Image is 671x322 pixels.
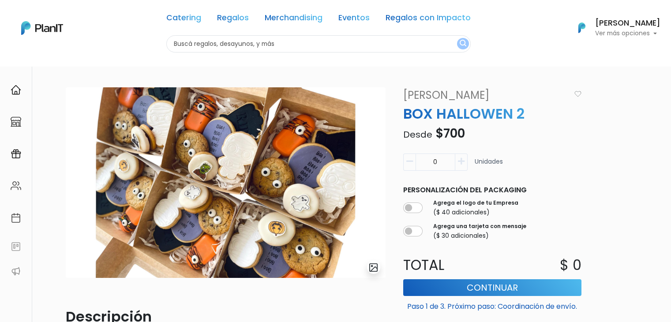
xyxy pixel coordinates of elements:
[217,14,249,25] a: Regalos
[560,255,581,276] p: $ 0
[368,262,379,273] img: gallery-light
[574,91,581,97] img: heart_icon
[338,14,370,25] a: Eventos
[403,185,581,195] p: Personalización del packaging
[386,14,471,25] a: Regalos con Impacto
[433,199,518,207] label: Agrega el logo de tu Empresa
[403,128,432,141] span: Desde
[572,18,592,37] img: PlanIt Logo
[11,266,21,277] img: partners-52edf745621dab592f3b2c58e3bca9d71375a7ef29c3b500c9f145b62cc070d4.svg
[166,14,201,25] a: Catering
[11,213,21,223] img: calendar-87d922413cdce8b2cf7b7f5f62616a5cf9e4887200fb71536465627b3292af00.svg
[595,19,660,27] h6: [PERSON_NAME]
[11,241,21,252] img: feedback-78b5a0c8f98aac82b08bfc38622c3050aee476f2c9584af64705fc4e61158814.svg
[433,222,526,230] label: Agrega una tarjeta con mensaje
[11,149,21,159] img: campaigns-02234683943229c281be62815700db0a1741e53638e28bf9629b52c665b00959.svg
[475,157,503,174] p: Unidades
[398,87,571,103] a: [PERSON_NAME]
[567,16,660,39] button: PlanIt Logo [PERSON_NAME] Ver más opciones
[21,21,63,35] img: PlanIt Logo
[398,103,587,124] p: BOX HALLOWEN 2
[433,208,518,217] p: ($ 40 adicionales)
[166,35,471,52] input: Buscá regalos, desayunos, y más
[433,231,526,240] p: ($ 30 adicionales)
[403,279,581,296] button: Continuar
[403,298,581,312] p: Paso 1 de 3. Próximo paso: Coordinación de envío.
[11,116,21,127] img: marketplace-4ceaa7011d94191e9ded77b95e3339b90024bf715f7c57f8cf31f2d8c509eaba.svg
[11,85,21,95] img: home-e721727adea9d79c4d83392d1f703f7f8bce08238fde08b1acbfd93340b81755.svg
[265,14,322,25] a: Merchandising
[398,255,492,276] p: Total
[11,180,21,191] img: people-662611757002400ad9ed0e3c099ab2801c6687ba6c219adb57efc949bc21e19d.svg
[460,40,466,48] img: search_button-432b6d5273f82d61273b3651a40e1bd1b912527efae98b1b7a1b2c0702e16a8d.svg
[595,30,660,37] p: Ver más opciones
[435,125,465,142] span: $700
[66,87,386,278] img: 2000___2000-Photoroom_-_2025-10-15T120857.165.jpg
